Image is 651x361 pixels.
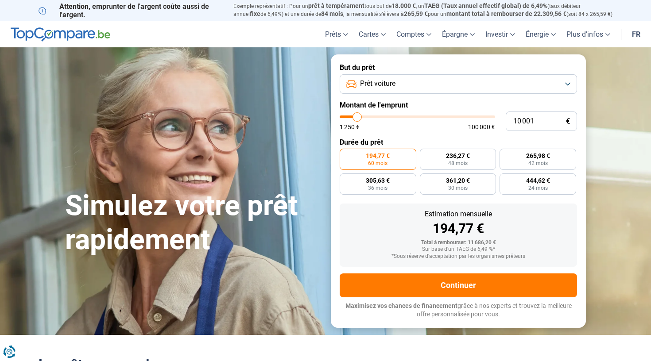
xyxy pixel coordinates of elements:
[321,10,343,17] span: 84 mois
[340,124,360,130] span: 1 250 €
[347,211,570,218] div: Estimation mensuelle
[391,21,437,47] a: Comptes
[446,10,566,17] span: montant total à rembourser de 22.309,56 €
[566,118,570,125] span: €
[340,138,577,146] label: Durée du prêt
[345,302,457,309] span: Maximisez vos chances de financement
[65,189,320,257] h1: Simulez votre prêt rapidement
[446,177,470,184] span: 361,20 €
[340,74,577,94] button: Prêt voiture
[437,21,480,47] a: Épargne
[520,21,561,47] a: Énergie
[347,222,570,235] div: 194,77 €
[480,21,520,47] a: Investir
[233,2,612,18] p: Exemple représentatif : Pour un tous but de , un (taux débiteur annuel de 6,49%) et une durée de ...
[391,2,416,9] span: 18.000 €
[347,240,570,246] div: Total à rembourser: 11 686,20 €
[11,27,110,42] img: TopCompare
[308,2,364,9] span: prêt à tempérament
[320,21,353,47] a: Prêts
[528,161,548,166] span: 42 mois
[340,101,577,109] label: Montant de l'emprunt
[340,273,577,297] button: Continuer
[366,153,390,159] span: 194,77 €
[39,2,223,19] p: Attention, emprunter de l'argent coûte aussi de l'argent.
[561,21,616,47] a: Plus d'infos
[353,21,391,47] a: Cartes
[446,153,470,159] span: 236,27 €
[366,177,390,184] span: 305,63 €
[424,2,547,9] span: TAEG (Taux annuel effectif global) de 6,49%
[347,253,570,260] div: *Sous réserve d'acceptation par les organismes prêteurs
[340,63,577,72] label: But du prêt
[347,246,570,253] div: Sur base d'un TAEG de 6,49 %*
[448,161,468,166] span: 48 mois
[528,185,548,191] span: 24 mois
[368,185,387,191] span: 36 mois
[526,177,550,184] span: 444,62 €
[404,10,428,17] span: 265,59 €
[468,124,495,130] span: 100 000 €
[360,79,395,88] span: Prêt voiture
[627,21,646,47] a: fr
[250,10,260,17] span: fixe
[368,161,387,166] span: 60 mois
[526,153,550,159] span: 265,98 €
[448,185,468,191] span: 30 mois
[340,302,577,319] p: grâce à nos experts et trouvez la meilleure offre personnalisée pour vous.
